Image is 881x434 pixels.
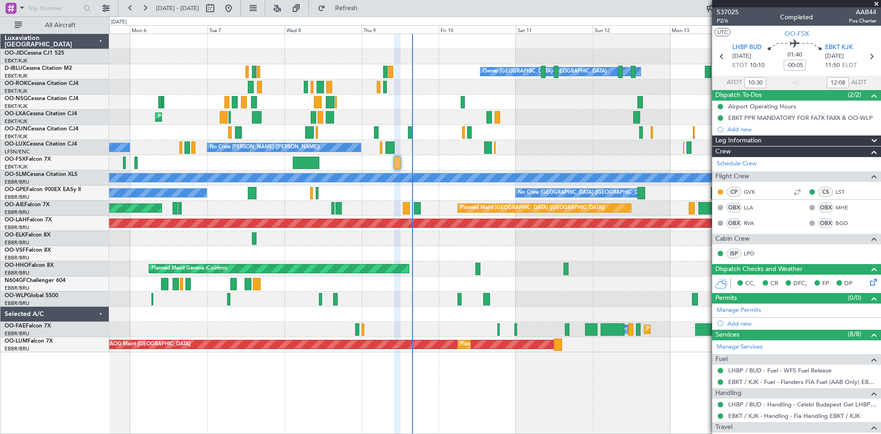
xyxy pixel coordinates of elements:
a: N604GFChallenger 604 [5,278,66,283]
span: OO-FSX [785,29,809,39]
span: P2/6 [717,17,739,25]
span: Dispatch Checks and Weather [715,264,803,275]
a: EBKT/KJK [5,133,28,140]
span: [DATE] [825,52,844,61]
a: OO-WLPGlobal 5500 [5,293,58,299]
div: [DATE] [111,18,127,26]
a: EBKT/KJK [5,163,28,170]
a: OO-LUMFalcon 7X [5,338,53,344]
a: Manage Services [717,343,763,352]
span: OO-LUM [5,338,28,344]
a: BGO [836,219,856,227]
div: Mon 6 [130,25,207,34]
span: EBKT KJK [825,43,853,52]
span: Cabin Crew [715,234,750,244]
button: All Aircraft [10,18,100,33]
div: CS [818,187,833,197]
a: OO-ZUNCessna Citation CJ4 [5,126,78,132]
div: Planned Maint [GEOGRAPHIC_DATA] ([GEOGRAPHIC_DATA] National) [460,338,626,351]
span: Flight Crew [715,171,749,182]
span: CR [770,279,778,288]
div: Planned Maint [GEOGRAPHIC_DATA] ([GEOGRAPHIC_DATA]) [460,201,605,215]
a: EBKT/KJK [5,118,28,125]
a: EBBR/BRU [5,224,29,231]
span: ETOT [732,61,747,70]
a: EBBR/BRU [5,209,29,216]
a: OO-FAEFalcon 7X [5,323,51,329]
div: Airport Operating Hours [728,102,796,110]
span: OO-HHO [5,263,28,268]
input: --:-- [744,77,766,88]
span: 537025 [717,7,739,17]
a: OO-VSFFalcon 8X [5,248,51,253]
a: OO-LAHFalcon 7X [5,217,52,223]
div: CP [726,187,742,197]
div: OBX [818,203,833,213]
a: EBKT/KJK [5,88,28,95]
div: EBKT PPR MANDATORY FOR FA7X FA8X & OO-WLP [728,114,873,122]
a: OO-ELKFalcon 8X [5,232,50,238]
span: (2/2) [848,90,861,100]
span: CC, [745,279,755,288]
span: Fuel [715,354,728,365]
div: OBX [726,218,742,228]
input: Trip Number [28,1,81,15]
span: OO-LUX [5,141,26,147]
div: Owner [GEOGRAPHIC_DATA]-[GEOGRAPHIC_DATA] [483,65,607,79]
span: All Aircraft [24,22,97,28]
span: OO-WLP [5,293,27,299]
span: Permits [715,293,737,304]
a: EBKT / KJK - Fuel - Flanders FIA Fuel (AAB Only) EBKT / KJK [728,378,876,386]
span: Travel [715,422,732,433]
a: GVK [744,188,764,196]
a: OO-LXACessna Citation CJ4 [5,111,77,117]
a: EBBR/BRU [5,254,29,261]
a: EBKT/KJK [5,57,28,64]
div: ISP [726,248,742,259]
a: OO-LUXCessna Citation CJ4 [5,141,77,147]
a: OO-HHOFalcon 8X [5,263,54,268]
a: MHE [836,203,856,212]
a: EBBR/BRU [5,270,29,276]
div: Completed [780,12,813,22]
a: EBBR/BRU [5,330,29,337]
div: Add new [727,320,876,327]
span: DP [844,279,853,288]
span: N604GF [5,278,26,283]
a: D-IBLUCessna Citation M2 [5,66,72,71]
span: 10:10 [750,61,764,70]
div: Add new [727,125,876,133]
a: OO-ROKCessna Citation CJ4 [5,81,78,86]
div: No Crew [PERSON_NAME] ([PERSON_NAME]) [210,141,320,154]
span: (8/8) [848,329,861,339]
div: Planned Maint Geneva (Cointrin) [151,262,227,276]
span: OO-LAH [5,217,27,223]
span: OO-AIE [5,202,24,208]
span: OO-ELK [5,232,25,238]
span: OO-GPE [5,187,26,192]
span: OO-NSG [5,96,28,101]
a: LPO [744,249,764,258]
div: Planned Maint Melsbroek Air Base [647,322,727,336]
a: EBBR/BRU [5,285,29,292]
span: Dispatch To-Dos [715,90,762,101]
span: LHBP BUD [732,43,762,52]
div: Fri 10 [439,25,516,34]
input: --:-- [827,77,849,88]
div: Wed 8 [284,25,362,34]
button: Refresh [313,1,368,16]
span: ELDT [842,61,857,70]
div: Thu 9 [362,25,439,34]
a: LHBP / BUD - Handling - Celebi Budapest Gat LHBP / BUD [728,400,876,408]
div: OBX [726,203,742,213]
span: OO-ROK [5,81,28,86]
span: [DATE] - [DATE] [156,4,199,12]
a: Manage Permits [717,306,761,315]
span: OO-VSF [5,248,26,253]
span: OO-FSX [5,157,26,162]
a: LHBP / BUD - Fuel - WFS Fuel Release [728,366,831,374]
a: EBKT/KJK [5,73,28,79]
a: EBBR/BRU [5,194,29,201]
span: [DATE] [732,52,751,61]
a: RVA [744,219,764,227]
